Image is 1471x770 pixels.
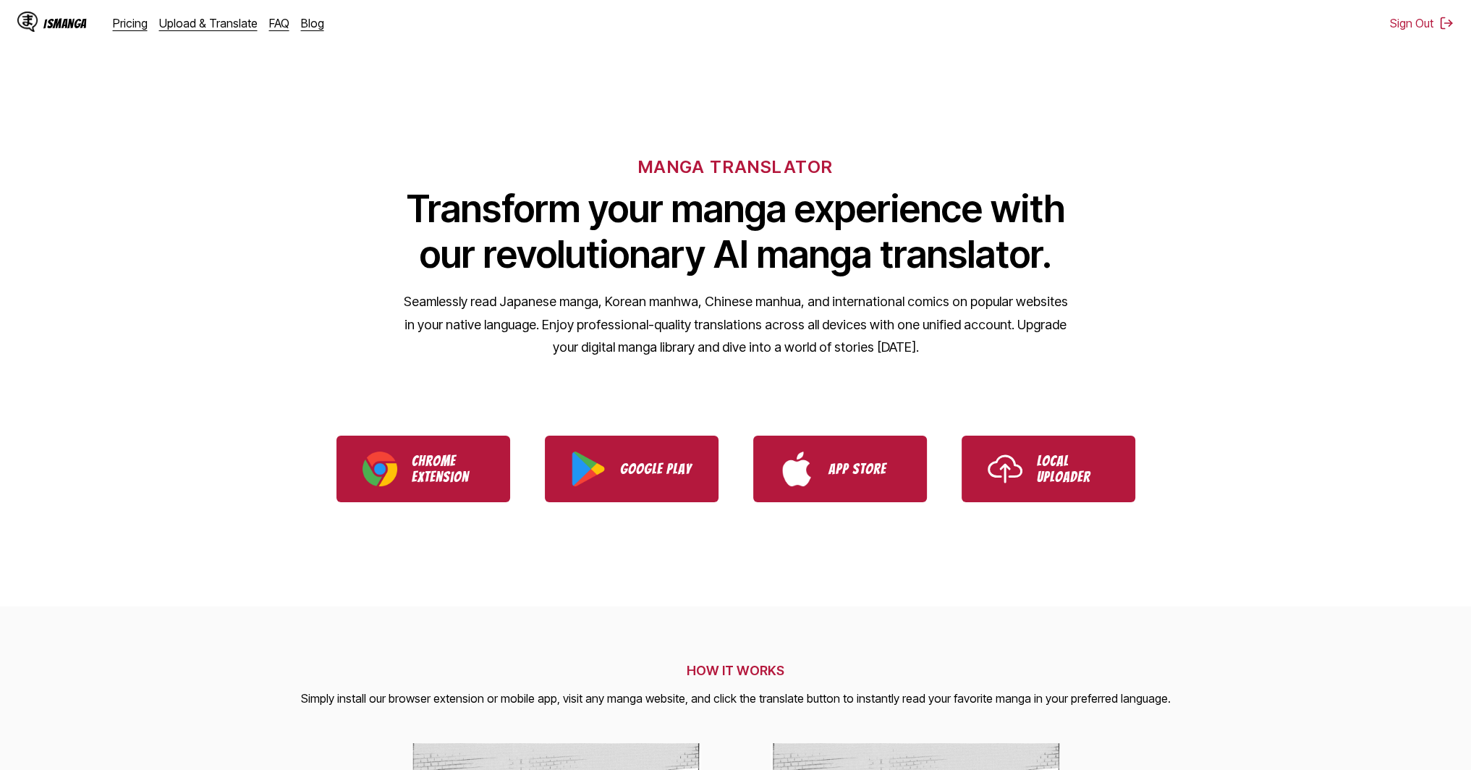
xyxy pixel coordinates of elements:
[113,16,148,30] a: Pricing
[301,663,1171,678] h2: HOW IT WORKS
[336,436,510,502] a: Download IsManga Chrome Extension
[753,436,927,502] a: Download IsManga from App Store
[1037,453,1109,485] p: Local Uploader
[779,452,814,486] img: App Store logo
[403,186,1069,277] h1: Transform your manga experience with our revolutionary AI manga translator.
[43,17,87,30] div: IsManga
[363,452,397,486] img: Chrome logo
[17,12,38,32] img: IsManga Logo
[620,461,692,477] p: Google Play
[159,16,258,30] a: Upload & Translate
[1390,16,1454,30] button: Sign Out
[301,690,1171,708] p: Simply install our browser extension or mobile app, visit any manga website, and click the transl...
[301,16,324,30] a: Blog
[1439,16,1454,30] img: Sign out
[412,453,484,485] p: Chrome Extension
[269,16,289,30] a: FAQ
[988,452,1022,486] img: Upload icon
[17,12,113,35] a: IsManga LogoIsManga
[571,452,606,486] img: Google Play logo
[545,436,718,502] a: Download IsManga from Google Play
[962,436,1135,502] a: Use IsManga Local Uploader
[638,156,833,177] h6: MANGA TRANSLATOR
[828,461,901,477] p: App Store
[403,290,1069,359] p: Seamlessly read Japanese manga, Korean manhwa, Chinese manhua, and international comics on popula...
